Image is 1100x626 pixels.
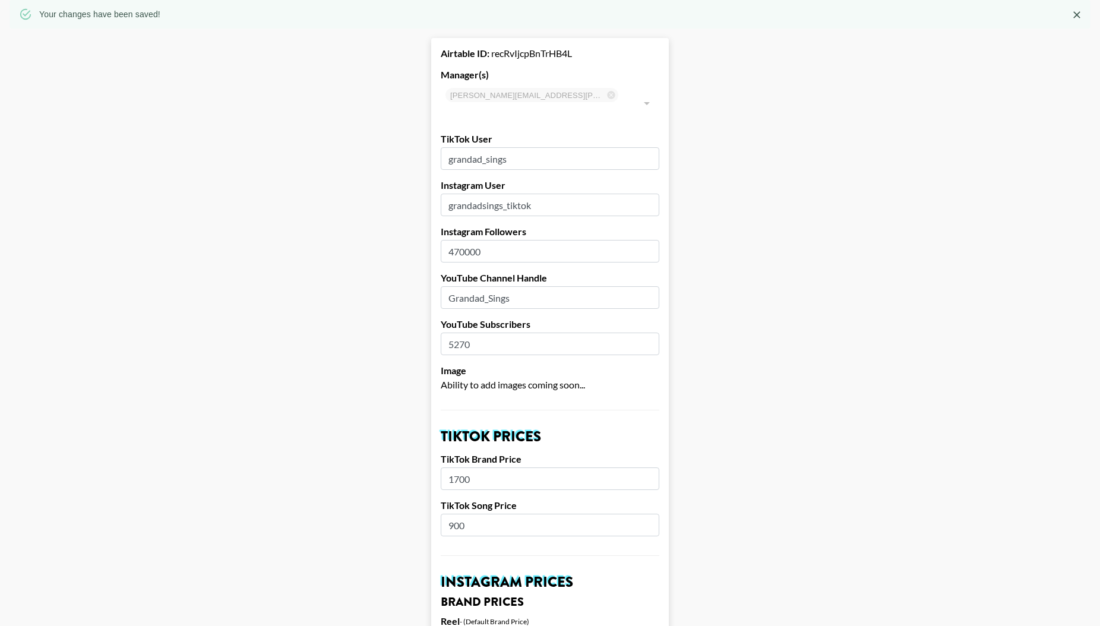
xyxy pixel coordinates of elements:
[441,575,659,589] h2: Instagram Prices
[441,499,659,511] label: TikTok Song Price
[441,318,659,330] label: YouTube Subscribers
[39,4,160,25] div: Your changes have been saved!
[441,48,659,59] div: recRvIjcpBnTrHB4L
[441,365,659,377] label: Image
[441,453,659,465] label: TikTok Brand Price
[441,429,659,444] h2: TikTok Prices
[441,179,659,191] label: Instagram User
[441,379,585,390] span: Ability to add images coming soon...
[441,48,489,59] strong: Airtable ID:
[460,617,529,626] div: - (Default Brand Price)
[441,226,659,238] label: Instagram Followers
[441,272,659,284] label: YouTube Channel Handle
[441,596,659,608] h3: Brand Prices
[441,69,659,81] label: Manager(s)
[441,133,659,145] label: TikTok User
[1068,6,1086,24] button: Close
